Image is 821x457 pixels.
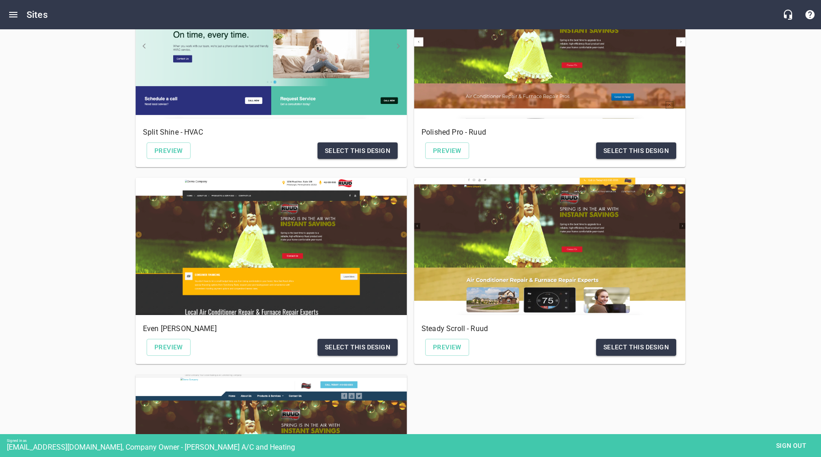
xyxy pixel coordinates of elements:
span: Select this design [325,342,390,353]
a: Preview [147,142,191,159]
button: Select this design [317,142,398,159]
a: Preview [425,142,469,159]
a: Preview [147,339,191,356]
div: Steady Scroll - Ruud [414,178,685,315]
div: Signed in as [7,439,821,443]
div: [EMAIL_ADDRESS][DOMAIN_NAME], Company Owner - [PERSON_NAME] A/C and Heating [7,443,821,452]
button: Select this design [317,339,398,356]
h6: Sites [27,7,48,22]
button: Live Chat [777,4,799,26]
span: Sign out [772,440,810,452]
button: Sign out [768,437,814,454]
a: Preview [425,339,469,356]
h6: Split Shine - HVAC [143,126,400,139]
span: Select this design [325,145,390,157]
span: Preview [433,342,461,353]
h6: Even [PERSON_NAME] [143,322,400,335]
h6: Steady Scroll - Ruud [421,322,678,335]
span: Select this design [603,342,669,353]
span: Preview [154,145,183,157]
button: Select this design [596,142,676,159]
button: Support Portal [799,4,821,26]
span: Preview [154,342,183,353]
span: Select this design [603,145,669,157]
button: Open drawer [2,4,24,26]
h6: Polished Pro - Ruud [421,126,678,139]
button: Select this design [596,339,676,356]
span: Preview [433,145,461,157]
div: Even Keel - Ruud [136,178,407,315]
